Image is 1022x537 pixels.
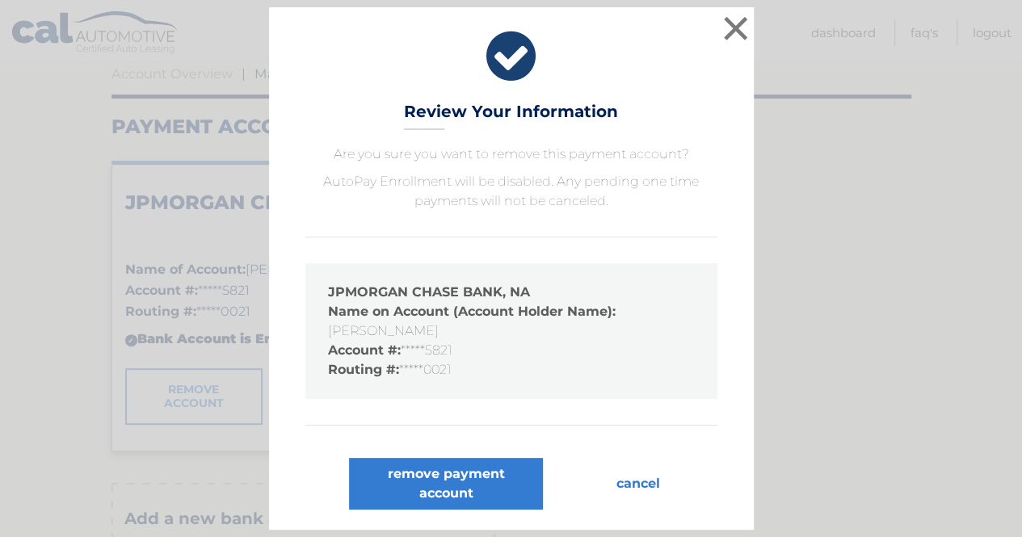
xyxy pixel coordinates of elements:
[328,304,616,319] strong: Name on Account (Account Holder Name):
[604,458,673,510] button: cancel
[349,458,543,510] button: remove payment account
[720,12,752,44] button: ×
[328,342,401,358] strong: Account #:
[305,145,717,164] p: Are you sure you want to remove this payment account?
[328,302,695,341] li: [PERSON_NAME]
[305,172,717,211] p: AutoPay Enrollment will be disabled. Any pending one time payments will not be canceled.
[328,362,399,377] strong: Routing #:
[328,284,530,300] strong: JPMORGAN CHASE BANK, NA
[404,102,618,130] h3: Review Your Information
